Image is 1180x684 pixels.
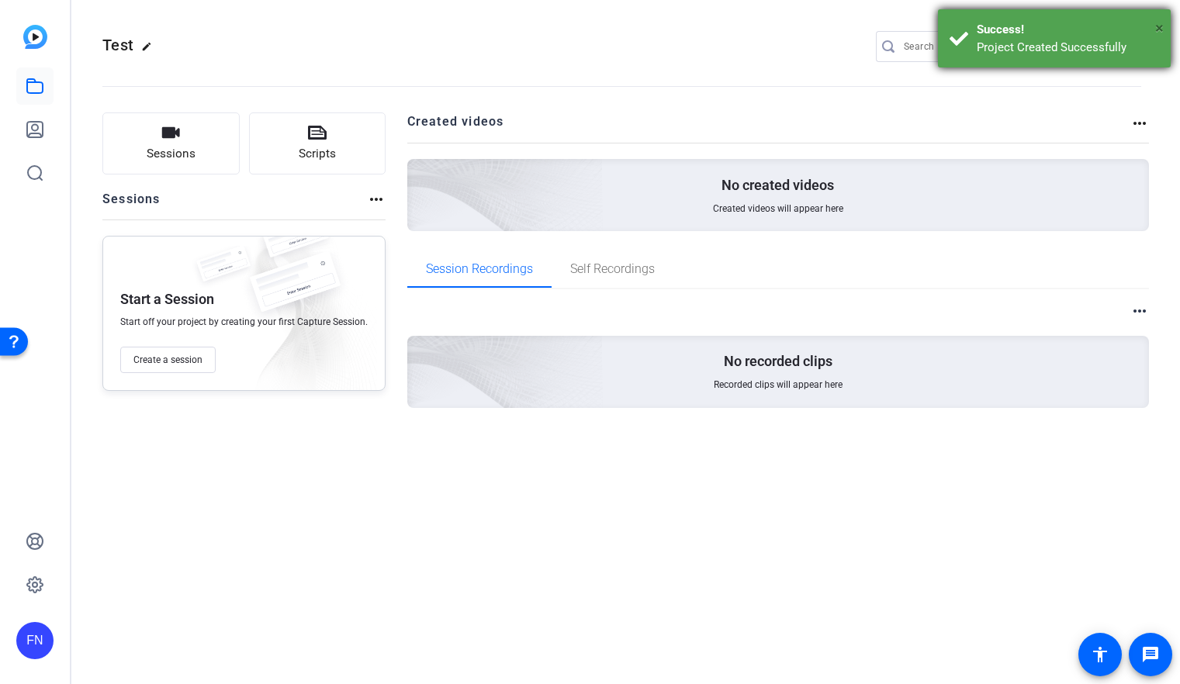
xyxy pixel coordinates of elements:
mat-icon: more_horiz [367,190,386,209]
mat-icon: more_horiz [1130,114,1149,133]
p: No created videos [721,176,834,195]
h2: Sessions [102,190,161,219]
div: FN [16,622,54,659]
button: Create a session [120,347,216,373]
img: fake-session.png [189,246,258,292]
p: No recorded clips [724,352,832,371]
p: Start a Session [120,290,214,309]
button: Sessions [102,112,240,174]
button: Scripts [249,112,386,174]
mat-icon: message [1141,645,1160,664]
mat-icon: accessibility [1091,645,1109,664]
span: Self Recordings [570,263,655,275]
span: Created videos will appear here [713,202,843,215]
img: Creted videos background [234,5,604,342]
span: Scripts [299,145,336,163]
span: Sessions [147,145,196,163]
div: Project Created Successfully [977,39,1159,57]
img: fake-session.png [237,252,353,329]
div: Success! [977,21,1159,39]
span: Test [102,36,133,54]
span: Create a session [133,354,202,366]
h2: Created videos [407,112,1131,143]
img: embarkstudio-empty-session.png [227,232,377,398]
span: Start off your project by creating your first Capture Session. [120,316,368,328]
img: blue-gradient.svg [23,25,47,49]
img: fake-session.png [252,213,337,270]
span: × [1155,19,1164,37]
img: embarkstudio-empty-session.png [234,182,604,519]
input: Search [904,37,1043,56]
mat-icon: more_horiz [1130,302,1149,320]
button: Close [1155,16,1164,40]
mat-icon: edit [141,41,160,60]
span: Session Recordings [426,263,533,275]
span: Recorded clips will appear here [714,378,843,391]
